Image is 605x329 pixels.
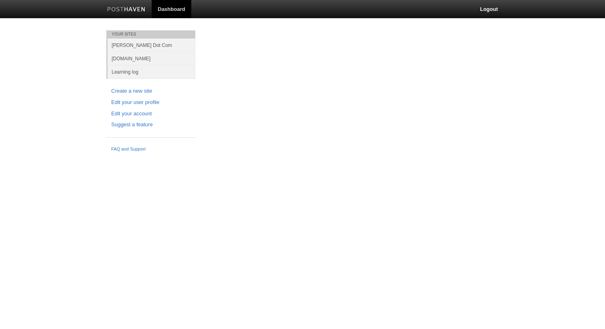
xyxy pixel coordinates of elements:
[111,121,190,129] a: Suggest a feature
[111,87,190,96] a: Create a new site
[111,110,190,118] a: Edit your account
[111,146,190,153] a: FAQ and Support
[108,38,195,52] a: [PERSON_NAME] Dot Com
[108,52,195,65] a: [DOMAIN_NAME]
[111,98,190,107] a: Edit your user profile
[107,7,146,13] img: Posthaven-bar
[108,65,195,79] a: Learning log
[106,30,195,38] li: Your Sites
